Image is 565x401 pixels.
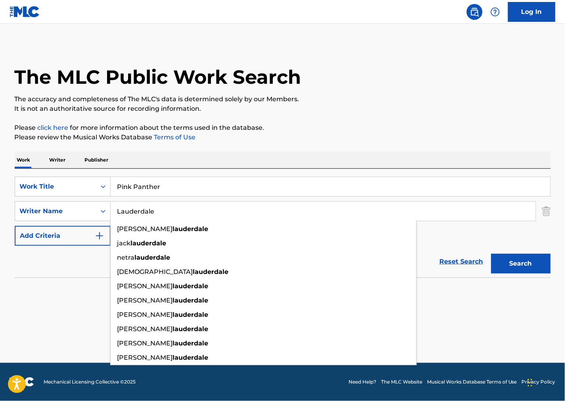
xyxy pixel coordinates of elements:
p: It is not an authoritative source for recording information. [15,104,551,114]
span: netra [117,254,135,261]
h1: The MLC Public Work Search [15,65,301,89]
p: Writer [47,152,68,168]
a: Musical Works Database Terms of Use [427,378,517,386]
strong: lauderdale [173,354,209,361]
div: Writer Name [20,206,91,216]
span: [PERSON_NAME] [117,311,173,318]
strong: lauderdale [193,268,229,276]
img: help [490,7,500,17]
p: Work [15,152,33,168]
strong: lauderdale [173,297,209,304]
a: Privacy Policy [522,378,555,386]
iframe: Chat Widget [525,363,565,401]
form: Search Form [15,177,551,278]
button: Add Criteria [15,226,111,246]
img: 9d2ae6d4665cec9f34b9.svg [95,231,104,241]
span: [PERSON_NAME] [117,282,173,290]
img: logo [10,377,34,387]
button: Search [491,254,551,274]
a: Reset Search [436,253,487,270]
strong: lauderdale [173,339,209,347]
div: Work Title [20,182,91,191]
span: [PERSON_NAME] [117,297,173,304]
span: Mechanical Licensing Collective © 2025 [44,378,136,386]
p: Please review the Musical Works Database [15,133,551,142]
a: The MLC Website [381,378,422,386]
span: [PERSON_NAME] [117,225,173,233]
span: jack [117,239,131,247]
span: [DEMOGRAPHIC_DATA] [117,268,193,276]
strong: lauderdale [131,239,167,247]
span: [PERSON_NAME] [117,354,173,361]
a: Public Search [467,4,483,20]
img: MLC Logo [10,6,40,17]
div: Help [487,4,503,20]
strong: lauderdale [173,311,209,318]
span: [PERSON_NAME] [117,325,173,333]
p: Publisher [82,152,111,168]
a: Terms of Use [153,133,196,141]
a: Log In [508,2,555,22]
a: Need Help? [349,378,376,386]
img: search [470,7,479,17]
strong: lauderdale [173,282,209,290]
span: [PERSON_NAME] [117,339,173,347]
strong: lauderdale [173,225,209,233]
div: Drag [528,371,532,395]
p: The accuracy and completeness of The MLC's data is determined solely by our Members. [15,94,551,104]
strong: lauderdale [173,325,209,333]
strong: lauderdale [135,254,170,261]
p: Please for more information about the terms used in the database. [15,123,551,133]
a: click here [38,124,69,131]
img: Delete Criterion [542,201,551,221]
